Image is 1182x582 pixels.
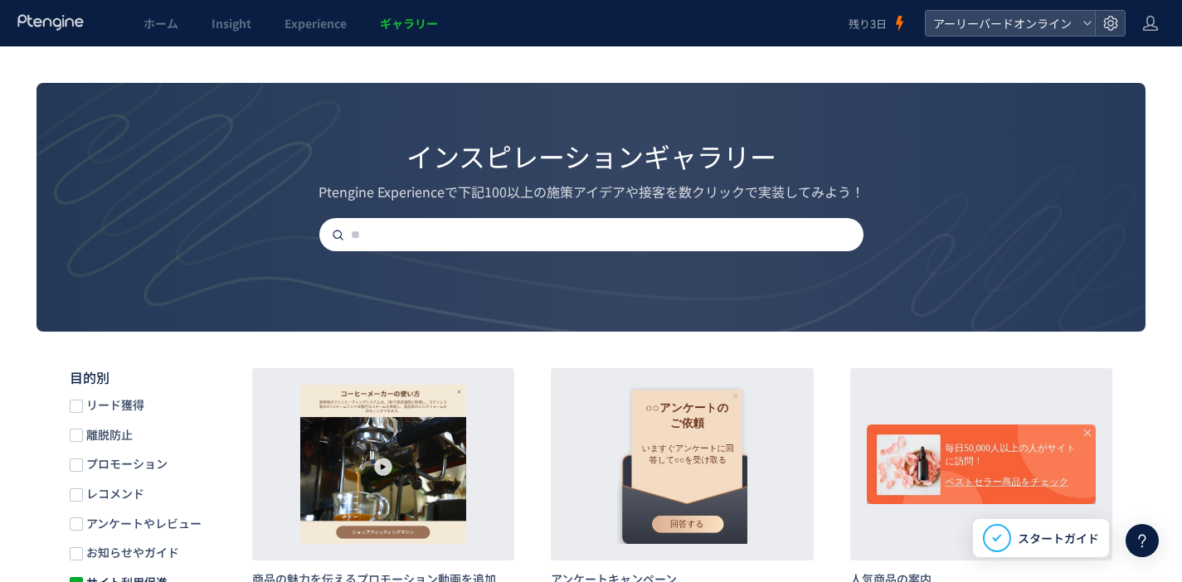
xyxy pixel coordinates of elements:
span: Experience [285,15,347,32]
span: スタートガイド [1018,530,1099,547]
span: プロモーション [83,456,168,472]
span: Insight [212,15,251,32]
span: 残り3日 [849,16,887,32]
span: リード獲得 [83,397,144,413]
span: お知らせやガイド [83,545,179,560]
span: レコメンド [83,486,144,502]
span: ギャラリー [380,15,438,32]
span: アーリーバードオンライン [928,11,1076,36]
span: 離脱防止 [83,427,133,443]
div: インスピレーションギャラリー [66,138,1116,176]
div: Ptengine Experienceで下記100以上の施策アイデアや接客を数クリックで実装してみよう！ [66,182,1116,201]
span: ホーム [143,15,178,32]
span: アンケートやレビュー [83,516,202,531]
h5: 目的別 [70,368,219,387]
